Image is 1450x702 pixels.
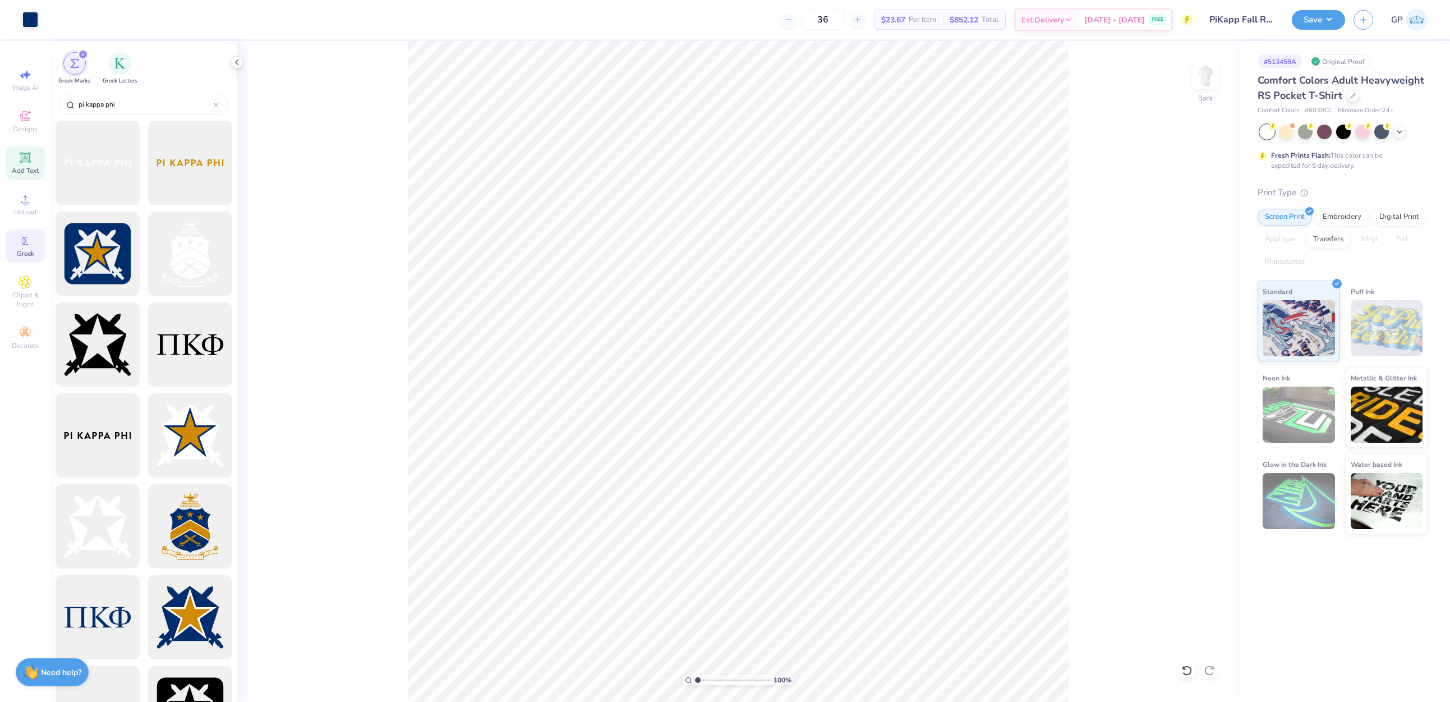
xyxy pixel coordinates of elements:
span: Comfort Colors Adult Heavyweight RS Pocket T-Shirt [1258,74,1424,102]
strong: Need help? [41,667,81,678]
div: Back [1198,93,1213,103]
span: Total [982,14,998,26]
span: Glow in the Dark Ink [1263,458,1327,470]
button: Save [1292,10,1345,30]
span: Standard [1263,286,1292,297]
span: Clipart & logos [6,291,45,309]
span: Puff Ink [1351,286,1374,297]
div: Rhinestones [1258,254,1312,270]
button: filter button [103,52,137,85]
span: Greek Marks [58,77,90,85]
span: [DATE] - [DATE] [1084,14,1145,26]
span: Greek [17,249,34,258]
span: Metallic & Glitter Ink [1351,372,1417,384]
input: – – [801,10,845,30]
span: Est. Delivery [1021,14,1064,26]
img: Puff Ink [1351,300,1423,356]
span: $852.12 [950,14,978,26]
img: Water based Ink [1351,473,1423,529]
div: Digital Print [1372,209,1426,226]
img: Back [1194,65,1217,88]
img: Neon Ink [1263,387,1335,443]
img: Glow in the Dark Ink [1263,473,1335,529]
span: Water based Ink [1351,458,1402,470]
span: $23.67 [881,14,905,26]
span: Neon Ink [1263,372,1290,384]
img: Greek Marks Image [70,59,79,68]
a: GP [1391,9,1428,31]
span: Per Item [909,14,936,26]
span: Decorate [12,341,39,350]
div: Original Proof [1308,54,1371,68]
div: Transfers [1306,231,1351,248]
img: Standard [1263,300,1335,356]
strong: Fresh Prints Flash: [1271,151,1331,160]
span: Minimum Order: 24 + [1338,106,1394,116]
span: 100 % [774,675,791,685]
span: Comfort Colors [1258,106,1299,116]
span: Image AI [12,83,39,92]
img: Metallic & Glitter Ink [1351,387,1423,443]
span: Upload [14,208,36,217]
span: # 6030CC [1305,106,1332,116]
div: filter for Greek Letters [103,52,137,85]
button: filter button [58,52,90,85]
img: Germaine Penalosa [1406,9,1428,31]
div: This color can be expedited for 5 day delivery. [1271,150,1409,171]
div: Applique [1258,231,1302,248]
input: Untitled Design [1201,8,1283,31]
span: Greek Letters [103,77,137,85]
div: filter for Greek Marks [58,52,90,85]
img: Greek Letters Image [114,58,126,69]
div: Screen Print [1258,209,1312,226]
span: GP [1391,13,1403,26]
span: Designs [13,125,38,134]
div: # 513458A [1258,54,1302,68]
span: FREE [1152,16,1163,24]
div: Embroidery [1315,209,1369,226]
span: Add Text [12,166,39,175]
div: Foil [1389,231,1415,248]
div: Vinyl [1354,231,1385,248]
div: Print Type [1258,186,1428,199]
input: Try "Alpha" [77,99,214,110]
